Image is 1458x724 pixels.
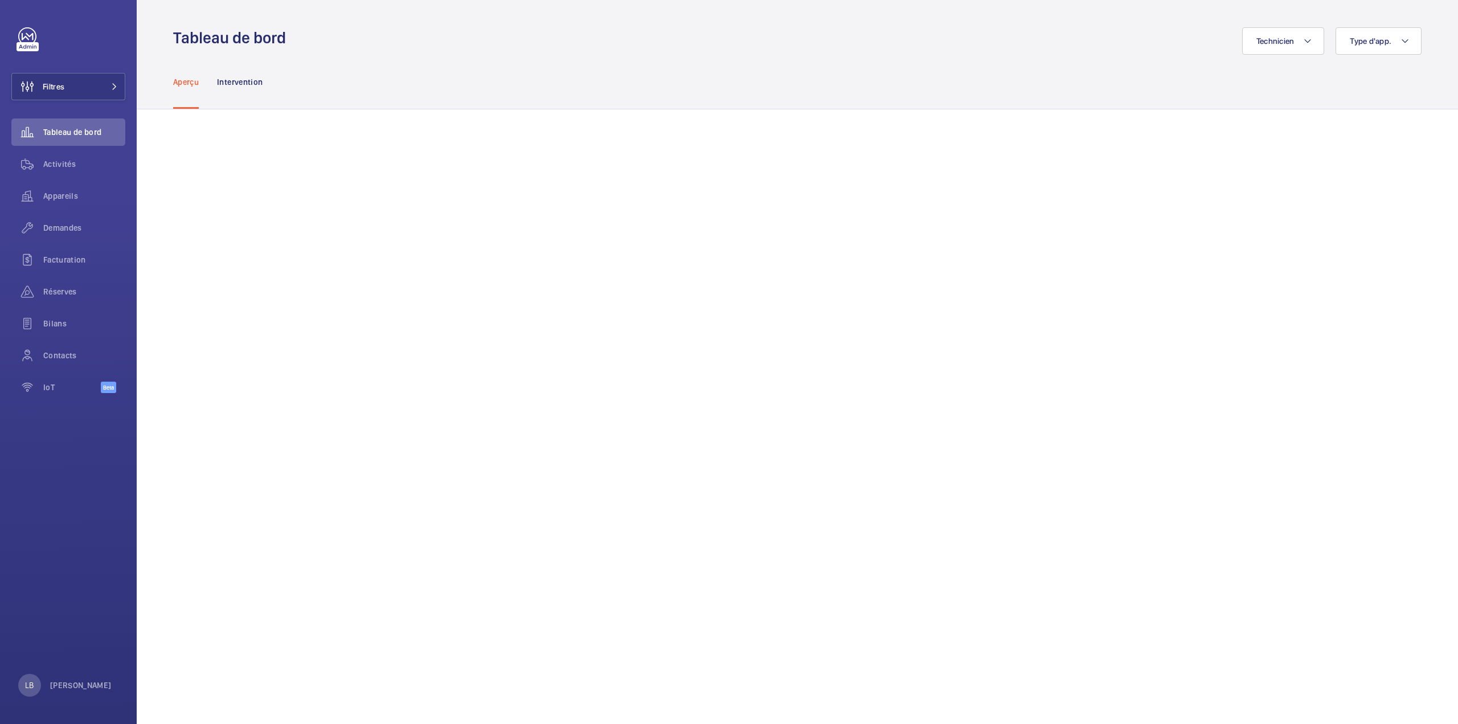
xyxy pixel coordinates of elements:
span: Facturation [43,254,125,265]
span: Beta [101,382,116,393]
p: [PERSON_NAME] [50,680,112,691]
span: Tableau de bord [43,126,125,138]
span: IoT [43,382,101,393]
span: Filtres [43,81,64,92]
p: Intervention [217,76,263,88]
span: Activités [43,158,125,170]
p: LB [25,680,34,691]
h1: Tableau de bord [173,27,293,48]
span: Demandes [43,222,125,234]
p: Aperçu [173,76,199,88]
span: Réserves [43,286,125,297]
span: Technicien [1256,36,1295,46]
span: Appareils [43,190,125,202]
button: Filtres [11,73,125,100]
span: Bilans [43,318,125,329]
button: Technicien [1242,27,1325,55]
span: Contacts [43,350,125,361]
span: Type d'app. [1350,36,1391,46]
button: Type d'app. [1336,27,1422,55]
